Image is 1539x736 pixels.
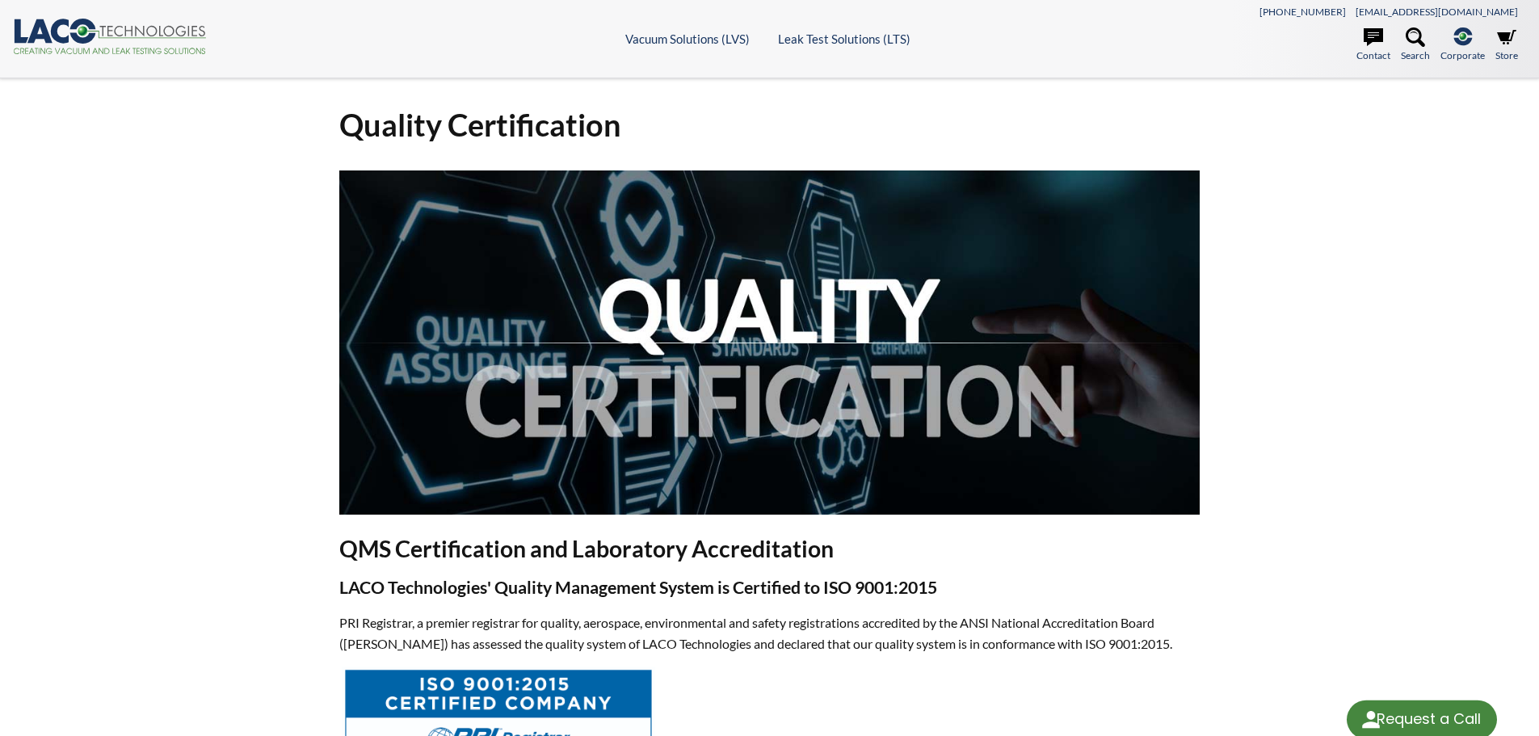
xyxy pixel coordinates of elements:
h1: Quality Certification [339,105,1201,145]
a: Vacuum Solutions (LVS) [625,32,750,46]
h3: LACO Technologies' Quality Management System is Certified to ISO 9001:2015 [339,577,1201,599]
a: [EMAIL_ADDRESS][DOMAIN_NAME] [1356,6,1518,18]
h2: QMS Certification and Laboratory Accreditation [339,534,1201,564]
p: PRI Registrar, a premier registrar for quality, aerospace, environmental and safety registrations... [339,612,1201,654]
a: Leak Test Solutions (LTS) [778,32,910,46]
span: Corporate [1440,48,1485,63]
a: Store [1495,27,1518,63]
img: Quality Certification header [339,170,1201,515]
a: [PHONE_NUMBER] [1259,6,1346,18]
a: Contact [1356,27,1390,63]
a: Search [1401,27,1430,63]
img: round button [1358,707,1384,733]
